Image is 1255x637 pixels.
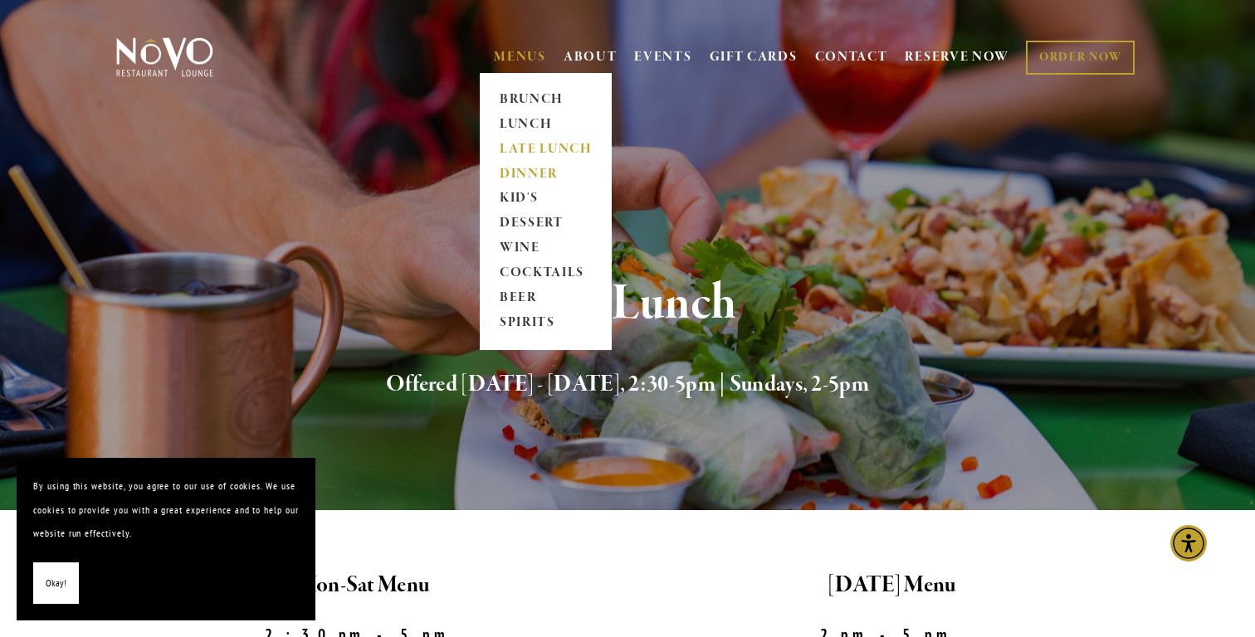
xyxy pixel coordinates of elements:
a: LATE LUNCH [494,137,598,162]
a: WINE [494,236,598,261]
span: Okay! [46,571,66,596]
a: COCKTAILS [494,261,598,286]
a: BEER [494,286,598,311]
a: MENUS [494,49,546,66]
button: Okay! [33,562,79,605]
a: GIFT CARDS [710,41,798,73]
a: SPIRITS [494,311,598,336]
a: LUNCH [494,112,598,137]
h2: Mon-Sat Menu [113,568,613,603]
h2: Offered [DATE] - [DATE], 2:30-5pm | Sundays, 2-5pm [144,367,1111,402]
a: ORDER NOW [1026,41,1135,75]
h2: [DATE] Menu [642,568,1142,603]
p: By using this website, you agree to our use of cookies. We use cookies to provide you with a grea... [33,474,299,546]
div: Accessibility Menu [1170,525,1207,562]
a: ABOUT [564,49,618,66]
a: DINNER [494,162,598,187]
a: DESSERT [494,212,598,236]
a: CONTACT [815,41,888,73]
a: RESERVE NOW [905,41,1009,73]
a: EVENTS [634,49,691,66]
h1: Late Lunch [144,277,1111,331]
section: Cookie banner [17,458,315,620]
a: KID'S [494,187,598,212]
img: Novo Restaurant &amp; Lounge [113,36,217,78]
a: BRUNCH [494,87,598,112]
